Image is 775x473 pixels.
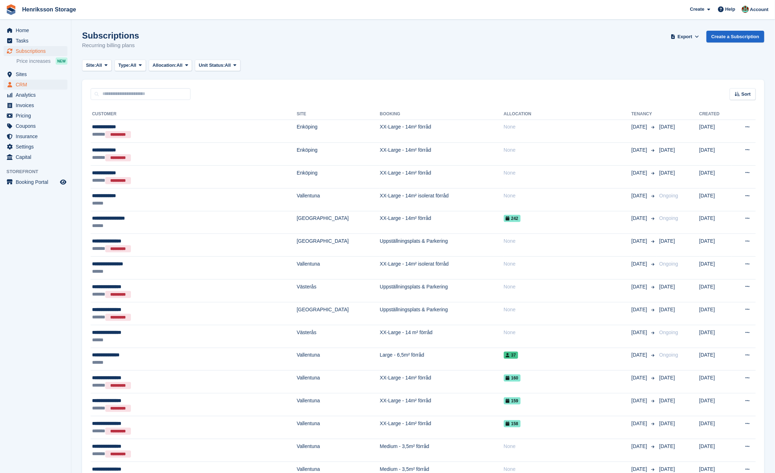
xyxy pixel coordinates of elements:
[504,352,518,359] span: 37
[699,188,732,211] td: [DATE]
[380,188,504,211] td: XX-Large - 14m² isolerat förråd
[297,165,380,188] td: Enköping
[504,123,632,131] div: None
[504,283,632,291] div: None
[699,416,732,439] td: [DATE]
[4,90,67,100] a: menu
[742,6,749,13] img: Isak Martinelle
[504,192,632,200] div: None
[19,4,79,15] a: Henriksson Storage
[225,62,231,69] span: All
[380,234,504,257] td: Uppställningsplats & Parkering
[380,325,504,348] td: XX-Large - 14 m² förråd
[632,351,649,359] span: [DATE]
[632,466,649,473] span: [DATE]
[16,46,59,56] span: Subscriptions
[59,178,67,186] a: Preview store
[699,302,732,325] td: [DATE]
[86,62,96,69] span: Site:
[16,58,51,65] span: Price increases
[16,100,59,110] span: Invoices
[380,279,504,302] td: Uppställningsplats & Parkering
[297,211,380,234] td: [GEOGRAPHIC_DATA]
[6,4,16,15] img: stora-icon-8386f47178a22dfd0bd8f6a31ec36ba5ce8667c1dd55bd0f319d3a0aa187defe.svg
[632,123,649,131] span: [DATE]
[380,416,504,439] td: XX-Large - 14m² förråd
[4,131,67,141] a: menu
[297,439,380,462] td: Vallentuna
[96,62,102,69] span: All
[91,109,297,120] th: Customer
[741,91,751,98] span: Sort
[4,25,67,35] a: menu
[659,329,678,335] span: Ongoing
[16,121,59,131] span: Coupons
[678,33,692,40] span: Export
[297,188,380,211] td: Vallentuna
[4,121,67,131] a: menu
[632,443,649,450] span: [DATE]
[632,374,649,382] span: [DATE]
[297,120,380,142] td: Enköping
[504,169,632,177] div: None
[699,325,732,348] td: [DATE]
[380,302,504,325] td: Uppställningsplats & Parkering
[659,147,675,153] span: [DATE]
[16,177,59,187] span: Booking Portal
[659,124,675,130] span: [DATE]
[699,211,732,234] td: [DATE]
[16,69,59,79] span: Sites
[725,6,735,13] span: Help
[659,193,678,198] span: Ongoing
[632,237,649,245] span: [DATE]
[659,398,675,403] span: [DATE]
[659,421,675,426] span: [DATE]
[699,371,732,393] td: [DATE]
[380,142,504,165] td: XX-Large - 14m² förråd
[699,393,732,416] td: [DATE]
[699,142,732,165] td: [DATE]
[195,60,240,71] button: Unit Status: All
[504,329,632,336] div: None
[380,211,504,234] td: XX-Large - 14m² förråd
[632,260,649,268] span: [DATE]
[632,109,657,120] th: Tenancy
[659,466,675,472] span: [DATE]
[659,375,675,381] span: [DATE]
[115,60,146,71] button: Type: All
[4,142,67,152] a: menu
[118,62,131,69] span: Type:
[504,215,521,222] span: 242
[16,90,59,100] span: Analytics
[297,257,380,280] td: Vallentuna
[297,371,380,393] td: Vallentuna
[4,177,67,187] a: menu
[4,100,67,110] a: menu
[4,152,67,162] a: menu
[4,80,67,90] a: menu
[297,416,380,439] td: Vallentuna
[699,165,732,188] td: [DATE]
[690,6,704,13] span: Create
[504,260,632,268] div: None
[16,131,59,141] span: Insurance
[4,46,67,56] a: menu
[699,109,732,120] th: Created
[659,238,675,244] span: [DATE]
[659,284,675,290] span: [DATE]
[16,80,59,90] span: CRM
[56,57,67,65] div: NEW
[199,62,225,69] span: Unit Status:
[380,257,504,280] td: XX-Large - 14m² isolerat förråd
[699,439,732,462] td: [DATE]
[380,439,504,462] td: Medium - 3,5m² förråd
[504,146,632,154] div: None
[632,306,649,313] span: [DATE]
[297,279,380,302] td: Västerås
[504,237,632,245] div: None
[699,234,732,257] td: [DATE]
[504,397,521,404] span: 159
[659,443,675,449] span: [DATE]
[297,393,380,416] td: Vallentuna
[82,41,139,50] p: Recurring billing plans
